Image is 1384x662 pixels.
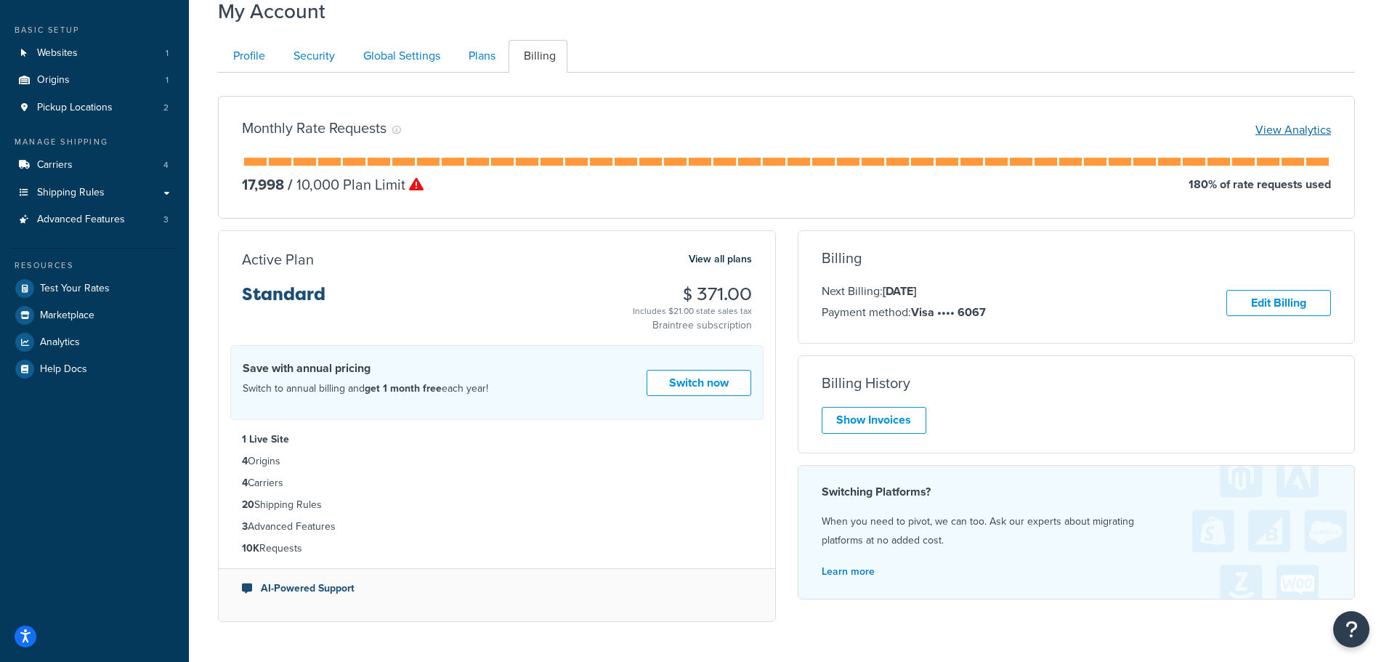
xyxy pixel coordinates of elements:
a: View all plans [689,250,752,269]
span: Websites [37,47,78,60]
p: Payment method: [822,303,986,322]
div: Manage Shipping [11,136,178,148]
strong: 4 [242,453,248,469]
span: Analytics [40,336,80,349]
span: Help Docs [40,363,87,376]
a: Edit Billing [1226,290,1331,317]
a: Profile [218,40,277,73]
li: Carriers [11,152,178,179]
h3: $ 371.00 [633,285,752,304]
span: Pickup Locations [37,102,113,114]
div: Resources [11,259,178,272]
a: Websites 1 [11,40,178,67]
a: View Analytics [1255,121,1331,138]
span: Advanced Features [37,214,125,226]
h3: Monthly Rate Requests [242,120,387,136]
a: Billing [509,40,567,73]
button: Open Resource Center [1333,611,1369,647]
li: Carriers [242,475,752,491]
a: Carriers 4 [11,152,178,179]
li: Origins [11,67,178,94]
a: Plans [453,40,507,73]
li: AI-Powered Support [242,581,752,597]
a: Learn more [822,564,875,579]
span: 1 [166,47,169,60]
strong: [DATE] [883,283,916,299]
strong: 10K [242,541,259,556]
p: Switch to annual billing and each year! [243,379,488,398]
span: 3 [163,214,169,226]
h3: Billing [822,250,862,266]
strong: Visa •••• 6067 [911,304,986,320]
h4: Save with annual pricing [243,360,488,377]
li: Advanced Features [242,519,752,535]
a: Show Invoices [822,407,926,434]
strong: get 1 month free [365,381,442,396]
li: Pickup Locations [11,94,178,121]
a: Help Docs [11,356,178,382]
p: 17,998 [242,174,284,195]
p: Braintree subscription [633,318,752,333]
li: Advanced Features [11,206,178,233]
a: Global Settings [348,40,452,73]
span: 4 [163,159,169,171]
a: Pickup Locations 2 [11,94,178,121]
span: Carriers [37,159,73,171]
span: 2 [163,102,169,114]
a: Analytics [11,329,178,355]
strong: 4 [242,475,248,491]
strong: 1 Live Site [242,432,289,447]
div: Includes $21.00 state sales tax [633,304,752,318]
span: Shipping Rules [37,187,105,199]
li: Requests [242,541,752,557]
p: 180 % of rate requests used [1189,174,1331,195]
li: Shipping Rules [242,497,752,513]
div: Basic Setup [11,24,178,36]
a: Security [278,40,347,73]
span: 1 [166,74,169,86]
strong: 20 [242,497,254,512]
p: 10,000 Plan Limit [284,174,424,195]
a: Advanced Features 3 [11,206,178,233]
a: Marketplace [11,302,178,328]
span: / [288,174,293,195]
span: Origins [37,74,70,86]
h3: Standard [242,285,325,315]
h3: Billing History [822,375,910,391]
h3: Active Plan [242,251,314,267]
a: Switch now [647,370,751,397]
span: Test Your Rates [40,283,110,295]
h4: Switching Platforms? [822,483,1332,501]
span: Marketplace [40,310,94,322]
a: Origins 1 [11,67,178,94]
p: Next Billing: [822,282,986,301]
strong: 3 [242,519,248,534]
a: Test Your Rates [11,275,178,302]
p: When you need to pivot, we can too. Ask our experts about migrating platforms at no added cost. [822,512,1332,550]
a: Shipping Rules [11,179,178,206]
li: Websites [11,40,178,67]
li: Origins [242,453,752,469]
